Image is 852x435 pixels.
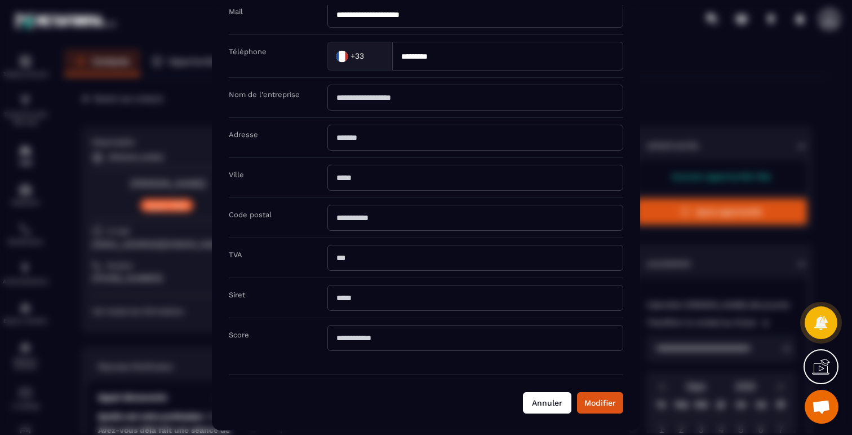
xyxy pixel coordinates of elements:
label: Ville [229,170,244,179]
div: Ouvrir le chat [805,390,838,424]
img: Country Flag [331,45,353,67]
span: +33 [350,50,364,61]
button: Modifier [577,392,623,414]
label: Téléphone [229,47,267,56]
div: Search for option [327,42,392,71]
label: Nom de l'entreprise [229,90,300,99]
label: Adresse [229,130,258,139]
button: Annuler [523,392,571,414]
label: Score [229,331,249,339]
label: Code postal [229,210,272,219]
label: Siret [229,291,245,299]
label: Mail [229,7,243,16]
input: Search for option [366,47,380,64]
label: TVA [229,251,242,259]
